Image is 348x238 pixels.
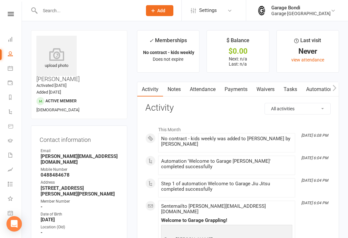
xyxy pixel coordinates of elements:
input: Search... [38,6,138,15]
li: This Month [145,123,331,133]
span: Settings [199,3,217,18]
div: Automation 'Welcome to Garage [PERSON_NAME]' completed successfully [161,159,292,169]
span: Add [157,8,165,13]
div: $ Balance [227,36,249,48]
a: Assessments [8,163,22,178]
h3: [PERSON_NAME] [36,36,122,82]
div: Memberships [149,36,187,48]
span: Does not expire [153,57,183,62]
div: Member Number [41,198,119,205]
span: [DEMOGRAPHIC_DATA] [36,107,79,112]
time: Added [DATE] [36,90,61,95]
a: Dashboard [8,33,22,47]
span: Sent email to [PERSON_NAME][EMAIL_ADDRESS][DOMAIN_NAME] [161,203,266,215]
button: Add [146,5,173,16]
div: Step 1 of automation Welcome to Garage Jiu Jitsu completed successfully [161,181,292,192]
div: Never [283,48,333,55]
a: Product Sales [8,120,22,134]
i: [DATE] 6:04 PM [301,178,328,183]
div: Last visit [294,36,321,48]
h3: Activity [145,103,331,113]
div: Location (Old) [41,224,119,230]
strong: [DATE] [41,217,119,223]
a: Reports [8,91,22,105]
p: Next: n/a Last: n/a [213,56,263,67]
a: General attendance kiosk mode [8,206,22,221]
div: Welcome to Garage Grappling! [161,218,292,223]
strong: [PERSON_NAME][EMAIL_ADDRESS][DOMAIN_NAME] [41,153,119,165]
span: Active member [45,99,77,103]
a: Payments [8,76,22,91]
div: $0.00 [213,48,263,55]
img: thumb_image1753165558.png [255,4,268,17]
a: What's New [8,192,22,206]
div: Open Intercom Messenger [6,216,22,232]
strong: - [41,204,119,210]
a: Activity [137,82,163,97]
i: [DATE] 6:04 PM [301,201,328,205]
a: Payments [220,82,252,97]
strong: No contract - kids weekly [143,50,194,55]
i: [DATE] 6:08 PM [301,133,328,138]
div: Garage Bondi [271,5,331,11]
a: Tasks [279,82,302,97]
div: upload photo [36,48,77,69]
div: Garage [GEOGRAPHIC_DATA] [271,11,331,16]
a: Calendar [8,62,22,76]
div: Email [41,148,119,154]
a: People [8,47,22,62]
a: view attendance [291,57,324,62]
i: [DATE] 6:04 PM [301,156,328,160]
strong: [STREET_ADDRESS][PERSON_NAME][PERSON_NAME] [41,185,119,197]
time: Activated [DATE] [36,83,66,88]
div: Mobile Number [41,167,119,173]
strong: 0488484678 [41,172,119,178]
div: Address [41,179,119,186]
a: Notes [163,82,185,97]
strong: - [41,230,119,235]
i: ✓ [149,38,153,44]
a: Attendance [185,82,220,97]
a: Waivers [252,82,279,97]
a: Automations [302,82,340,97]
div: No contract - kids weekly was added to [PERSON_NAME] by [PERSON_NAME] [161,136,292,147]
h3: Contact information [40,134,119,143]
div: Date of Birth [41,211,119,217]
